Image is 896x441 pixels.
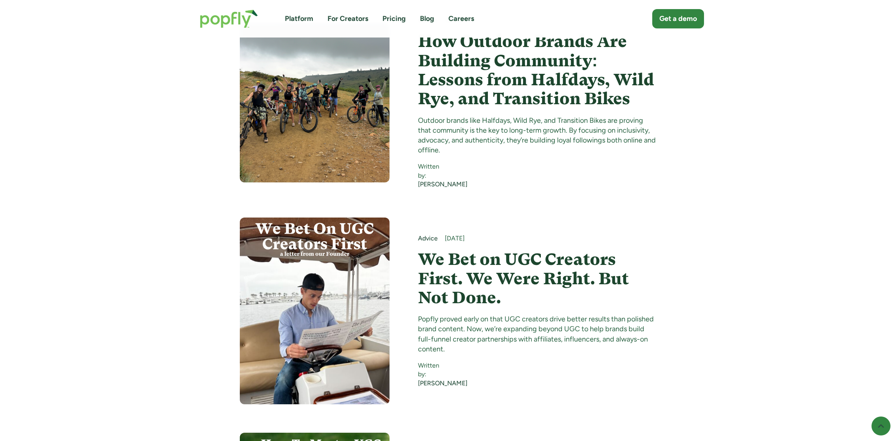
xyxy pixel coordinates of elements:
[382,14,406,24] a: Pricing
[652,9,704,28] a: Get a demo
[192,2,266,36] a: home
[418,180,467,189] a: [PERSON_NAME]
[418,116,657,156] div: Outdoor brands like Halfdays, Wild Rye, and Transition Bikes are proving that community is the ke...
[418,379,467,388] a: [PERSON_NAME]
[659,14,697,24] div: Get a demo
[445,234,657,243] div: [DATE]
[418,361,467,379] div: Written by:
[418,314,657,354] div: Popfly proved early on that UGC creators drive better results than polished brand content. Now, w...
[328,14,368,24] a: For Creators
[448,14,474,24] a: Careers
[418,250,657,307] a: We Bet on UGC Creators First. We Were Right. But Not Done.
[418,162,467,180] div: Written by:
[418,234,438,243] a: Advice
[418,32,657,108] a: How Outdoor Brands Are Building Community: Lessons from Halfdays, Wild Rye, and Transition Bikes
[420,14,434,24] a: Blog
[285,14,313,24] a: Platform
